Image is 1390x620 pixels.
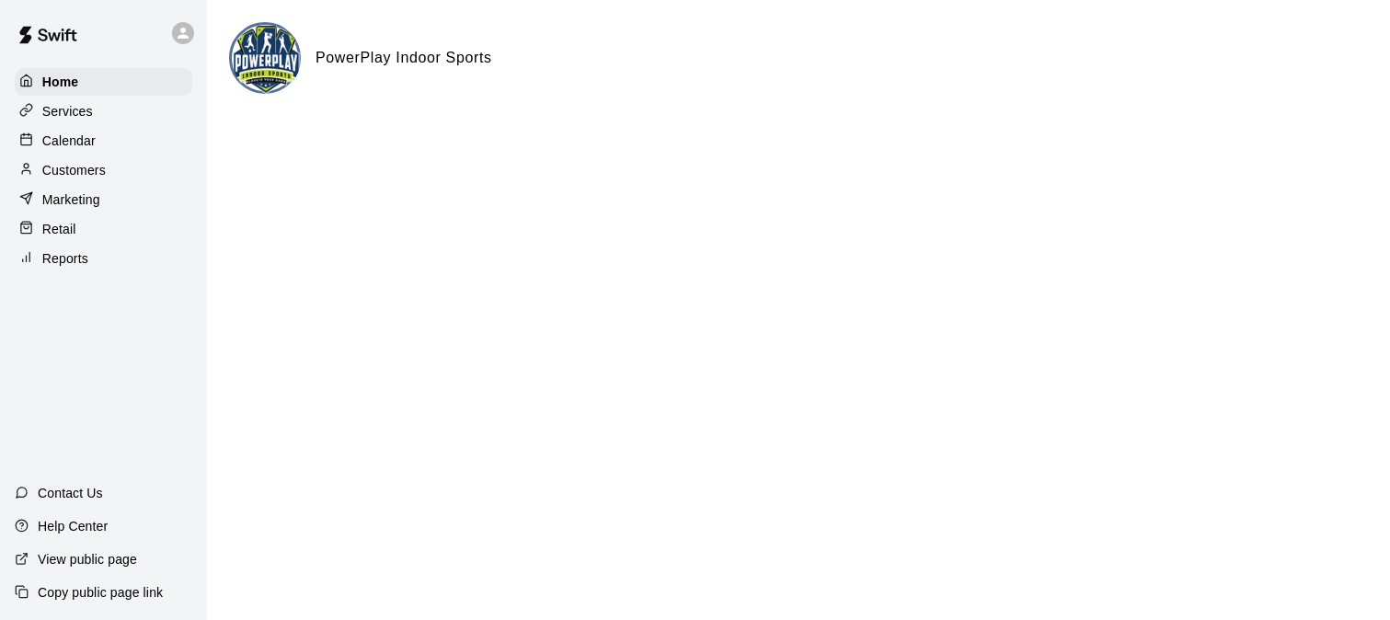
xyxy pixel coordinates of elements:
p: Calendar [42,132,96,150]
p: Services [42,102,93,121]
a: Home [15,68,192,96]
p: Customers [42,161,106,179]
a: Services [15,98,192,125]
a: Calendar [15,127,192,155]
a: Customers [15,156,192,184]
p: Retail [42,220,76,238]
img: PowerPlay Indoor Sports logo [232,25,301,94]
p: View public page [38,550,137,568]
p: Home [42,73,79,91]
p: Copy public page link [38,583,163,602]
p: Reports [42,249,88,268]
p: Contact Us [38,484,103,502]
p: Marketing [42,190,100,209]
a: Marketing [15,186,192,213]
a: Retail [15,215,192,243]
a: Reports [15,245,192,272]
h6: PowerPlay Indoor Sports [316,46,492,70]
p: Help Center [38,517,108,535]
